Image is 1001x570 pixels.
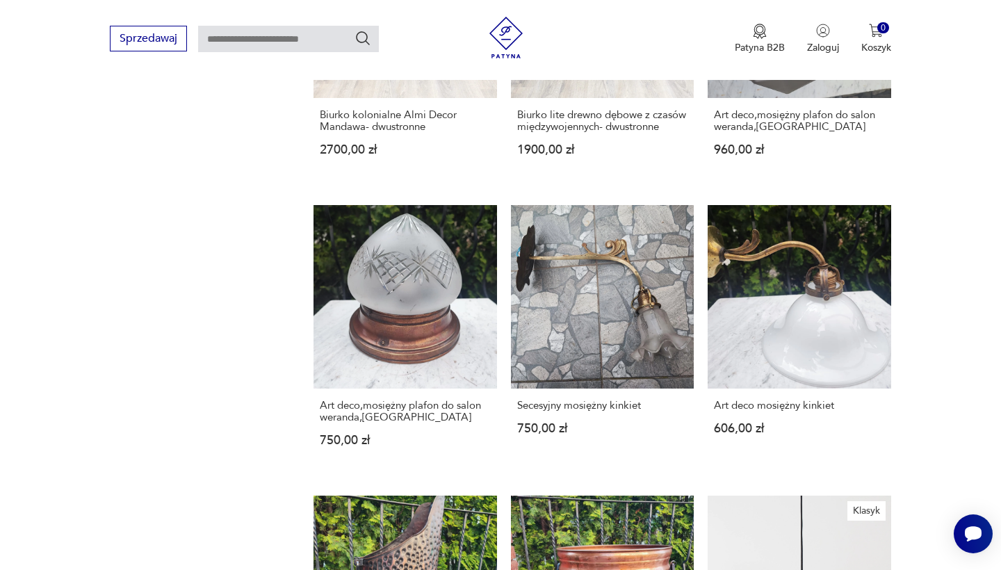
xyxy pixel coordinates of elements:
[320,109,490,133] h3: Biurko kolonialne Almi Decor Mandawa- dwustronne
[735,24,785,54] button: Patyna B2B
[714,400,884,412] h3: Art deco mosiężny kinkiet
[861,24,891,54] button: 0Koszyk
[110,35,187,44] a: Sprzedawaj
[517,144,687,156] p: 1900,00 zł
[877,22,889,34] div: 0
[517,423,687,434] p: 750,00 zł
[869,24,883,38] img: Ikona koszyka
[320,144,490,156] p: 2700,00 zł
[753,24,767,39] img: Ikona medalu
[320,400,490,423] h3: Art deco,mosiężny plafon do salon weranda,[GEOGRAPHIC_DATA]
[511,205,694,473] a: Secesyjny mosiężny kinkietSecesyjny mosiężny kinkiet750,00 zł
[807,41,839,54] p: Zaloguj
[714,144,884,156] p: 960,00 zł
[485,17,527,58] img: Patyna - sklep z meblami i dekoracjami vintage
[861,41,891,54] p: Koszyk
[517,109,687,133] h3: Biurko lite drewno dębowe z czasów międzywojennych- dwustronne
[708,205,890,473] a: Art deco mosiężny kinkietArt deco mosiężny kinkiet606,00 zł
[517,400,687,412] h3: Secesyjny mosiężny kinkiet
[314,205,496,473] a: Art deco,mosiężny plafon do salon weranda,łazienkaArt deco,mosiężny plafon do salon weranda,[GEOG...
[714,423,884,434] p: 606,00 zł
[954,514,993,553] iframe: Smartsupp widget button
[110,26,187,51] button: Sprzedawaj
[714,109,884,133] h3: Art deco,mosiężny plafon do salon weranda,[GEOGRAPHIC_DATA]
[355,30,371,47] button: Szukaj
[735,41,785,54] p: Patyna B2B
[807,24,839,54] button: Zaloguj
[735,24,785,54] a: Ikona medaluPatyna B2B
[320,434,490,446] p: 750,00 zł
[816,24,830,38] img: Ikonka użytkownika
